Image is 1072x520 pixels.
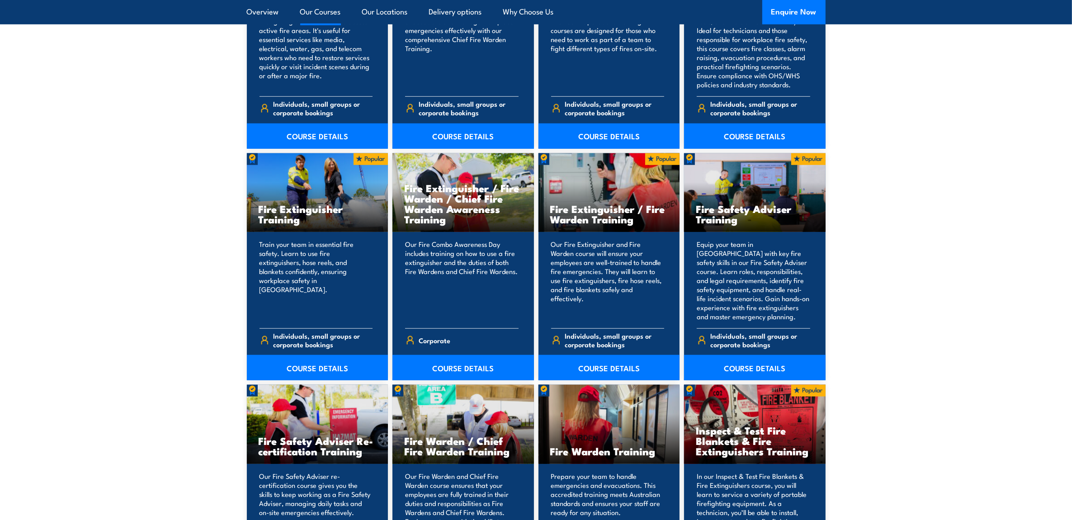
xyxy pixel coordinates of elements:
p: Our Fire Extinguisher and Fire Warden course will ensure your employees are well-trained to handl... [551,240,665,321]
h3: Fire Extinguisher / Fire Warden Training [550,203,668,224]
a: COURSE DETAILS [538,123,680,149]
span: Individuals, small groups or corporate bookings [711,331,810,349]
span: Individuals, small groups or corporate bookings [419,99,519,117]
a: COURSE DETAILS [684,355,826,380]
a: COURSE DETAILS [538,355,680,380]
h3: Fire Safety Adviser Re-certification Training [259,435,377,456]
span: Individuals, small groups or corporate bookings [565,331,664,349]
h3: Fire Warden Training [550,446,668,456]
p: Equip your team in [GEOGRAPHIC_DATA] with key fire safety skills in our Fire Safety Adviser cours... [697,240,810,321]
span: Individuals, small groups or corporate bookings [273,99,373,117]
span: Individuals, small groups or corporate bookings [273,331,373,349]
p: This 4-hour program is for non-firefighting staff who need to access active fire areas. It's usef... [260,8,373,89]
h3: Fire Warden / Chief Fire Warden Training [404,435,522,456]
span: Individuals, small groups or corporate bookings [565,99,664,117]
span: Corporate [419,333,451,347]
a: COURSE DETAILS [684,123,826,149]
p: Our nationally accredited Conduct Fire Team Operations training courses are designed for those wh... [551,8,665,89]
h3: Fire Extinguisher Training [259,203,377,224]
span: Individuals, small groups or corporate bookings [711,99,810,117]
h3: Fire Extinguisher / Fire Warden / Chief Fire Warden Awareness Training [404,183,522,224]
h3: Fire Safety Adviser Training [696,203,814,224]
p: Train your team in essential fire safety. Learn to use fire extinguishers, hose reels, and blanke... [260,240,373,321]
a: COURSE DETAILS [247,123,388,149]
a: COURSE DETAILS [247,355,388,380]
p: Learn to use fire extinguishers, hose reels, and fire blankets effectively. Ideal for technicians... [697,8,810,89]
a: COURSE DETAILS [392,355,534,380]
p: Our Fire Combo Awareness Day includes training on how to use a fire extinguisher and the duties o... [405,240,519,321]
h3: Inspect & Test Fire Blankets & Fire Extinguishers Training [696,425,814,456]
p: Develop the skills to lead emergency evacuations and manage workplace emergencies effectively wit... [405,8,519,89]
a: COURSE DETAILS [392,123,534,149]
